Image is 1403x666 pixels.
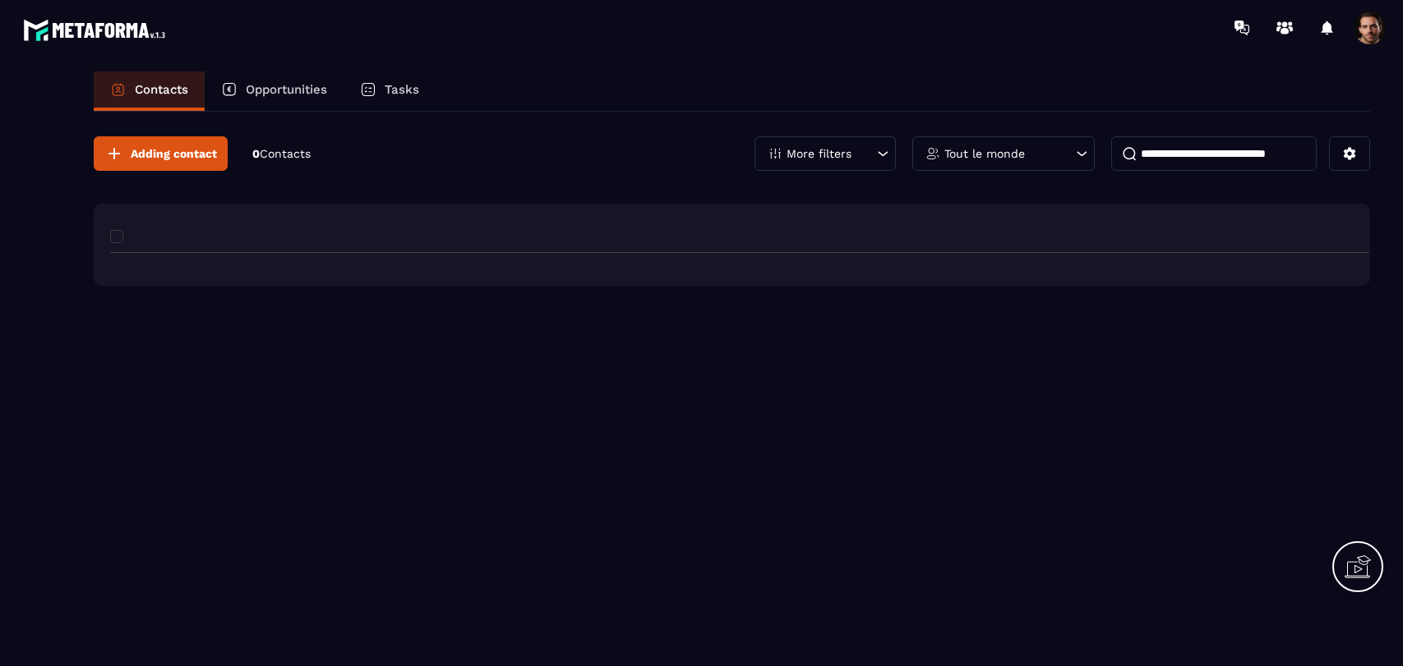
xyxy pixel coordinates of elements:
p: Tasks [385,82,419,97]
p: Opportunities [246,82,327,97]
a: Contacts [94,71,205,111]
span: Adding contact [131,145,217,162]
a: Tasks [344,71,436,111]
button: Adding contact [94,136,228,171]
p: More filters [787,148,851,159]
p: Tout le monde [944,148,1025,159]
span: Contacts [260,147,311,160]
img: logo [23,15,171,45]
p: Contacts [135,82,188,97]
p: 0 [252,146,311,162]
a: Opportunities [205,71,344,111]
